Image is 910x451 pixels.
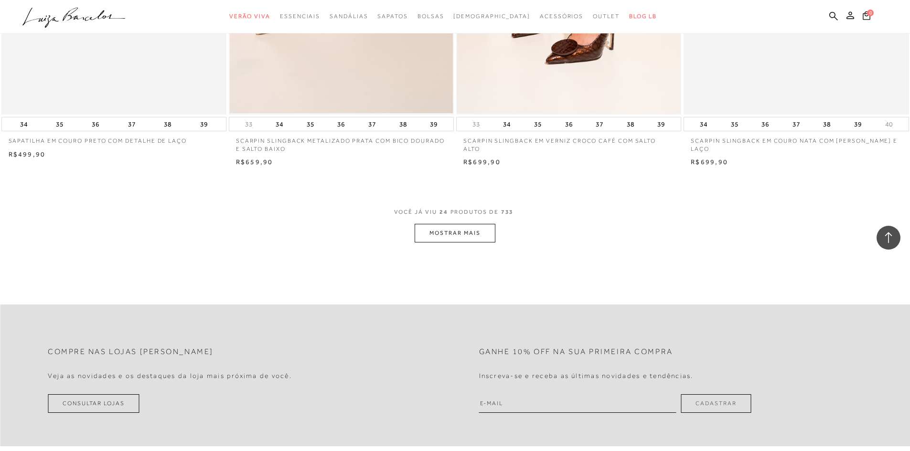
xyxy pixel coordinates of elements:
a: categoryNavScreenReaderText [540,8,583,25]
button: 39 [851,117,865,131]
a: categoryNavScreenReaderText [418,8,444,25]
button: 39 [427,117,440,131]
button: 37 [125,117,139,131]
span: Essenciais [280,13,320,20]
span: Sandálias [330,13,368,20]
button: Cadastrar [681,394,751,413]
span: 0 [867,10,874,16]
button: 36 [759,117,772,131]
span: Sapatos [377,13,407,20]
a: BLOG LB [629,8,657,25]
button: 37 [365,117,379,131]
button: 39 [654,117,668,131]
span: Outlet [593,13,620,20]
span: Bolsas [418,13,444,20]
h4: Inscreva-se e receba as últimas novidades e tendências. [479,372,694,380]
span: Acessórios [540,13,583,20]
a: Consultar Lojas [48,394,139,413]
a: SCARPIN SLINGBACK METALIZADO PRATA COM BICO DOURADO E SALTO BAIXO [229,131,454,153]
button: 39 [197,117,211,131]
a: noSubCategoriesText [453,8,530,25]
span: R$699,90 [463,158,501,166]
button: 34 [697,117,710,131]
a: SCARPIN SLINGBACK EM COURO NATA COM [PERSON_NAME] E LAÇO [684,131,909,153]
span: BLOG LB [629,13,657,20]
a: SCARPIN SLINGBACK EM VERNIZ CROCO CAFÉ COM SALTO ALTO [456,131,681,153]
button: 34 [17,117,31,131]
span: R$659,90 [236,158,273,166]
button: 38 [161,117,174,131]
button: 0 [860,10,873,23]
button: 37 [593,117,606,131]
button: MOSTRAR MAIS [415,224,495,242]
button: 33 [470,120,483,129]
a: categoryNavScreenReaderText [330,8,368,25]
span: R$499,90 [9,150,46,158]
a: categoryNavScreenReaderText [593,8,620,25]
span: 733 [501,209,514,215]
button: 35 [728,117,741,131]
button: 37 [790,117,803,131]
h4: Veja as novidades e os destaques da loja mais próxima de você. [48,372,292,380]
a: SAPATILHA EM COURO PRETO COM DETALHE DE LAÇO [1,131,226,145]
button: 40 [882,120,896,129]
span: Verão Viva [229,13,270,20]
span: [DEMOGRAPHIC_DATA] [453,13,530,20]
span: R$699,90 [691,158,728,166]
a: categoryNavScreenReaderText [280,8,320,25]
h2: Ganhe 10% off na sua primeira compra [479,347,673,357]
button: 35 [531,117,545,131]
a: categoryNavScreenReaderText [377,8,407,25]
button: 34 [273,117,286,131]
button: 38 [624,117,637,131]
button: 33 [242,120,256,129]
button: 34 [500,117,514,131]
button: 36 [562,117,576,131]
input: E-mail [479,394,676,413]
h2: Compre nas lojas [PERSON_NAME] [48,347,214,357]
button: 36 [334,117,348,131]
a: categoryNavScreenReaderText [229,8,270,25]
button: 36 [89,117,102,131]
button: 35 [53,117,66,131]
span: 24 [439,209,448,215]
button: 38 [820,117,834,131]
span: VOCÊ JÁ VIU PRODUTOS DE [394,209,516,215]
button: 38 [396,117,410,131]
button: 35 [304,117,317,131]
